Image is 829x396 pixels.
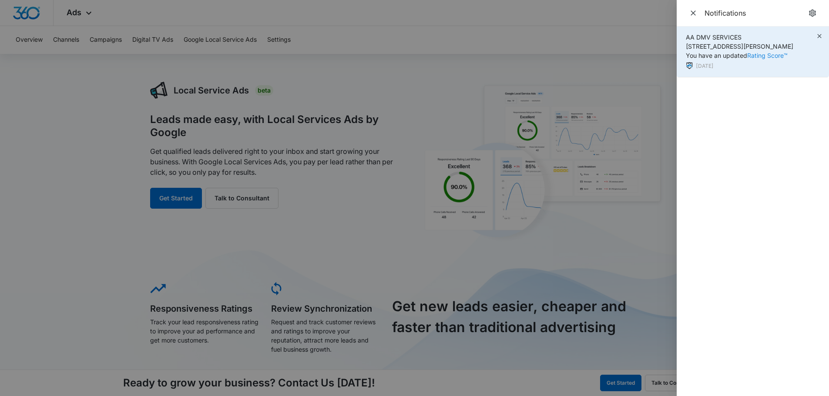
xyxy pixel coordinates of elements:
a: Rating Score™ [747,52,788,59]
div: [DATE] [686,62,793,71]
span: AA DMV SERVICES [STREET_ADDRESS][PERSON_NAME] You have an updated [686,33,793,59]
div: Notifications [705,8,806,18]
button: Close [687,7,699,19]
a: notifications.title [806,7,819,19]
